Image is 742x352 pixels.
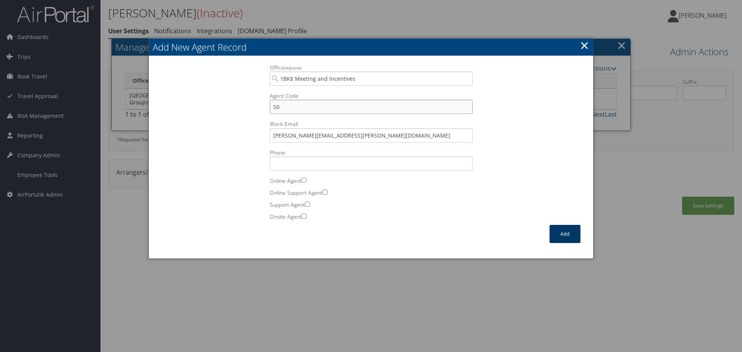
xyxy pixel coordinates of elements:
[270,149,473,171] label: Phone
[270,64,473,86] label: Office
[270,100,473,114] input: Agent Code
[270,201,473,213] label: Support Agent
[301,214,306,219] input: Onsite Agent
[270,213,473,225] label: Onsite Agent
[270,71,473,86] input: Officerequired
[322,190,327,195] input: Online Support Agent
[270,92,473,114] label: Agent Code
[149,39,593,56] h2: Add New Agent Record
[270,128,473,143] input: Work Email
[580,37,589,53] a: Close
[550,225,580,243] button: Add
[270,177,473,189] label: Online Agent
[301,178,306,183] input: Online Agent
[270,156,473,171] input: Phone
[270,120,473,142] label: Work Email
[270,189,473,201] label: Online Support Agent
[305,202,310,207] input: Support Agent
[285,65,302,71] small: required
